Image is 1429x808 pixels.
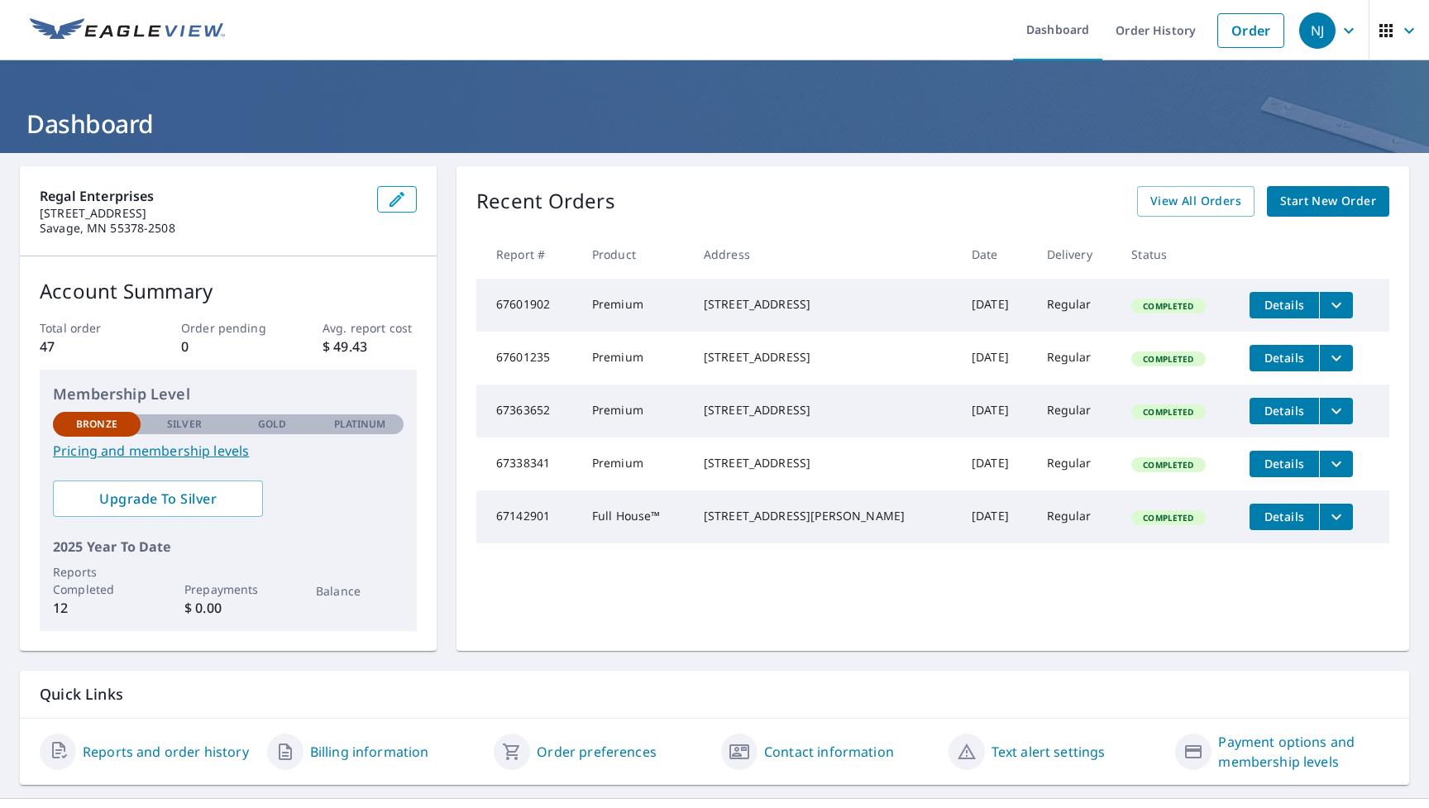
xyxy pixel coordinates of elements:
[704,402,945,418] div: [STREET_ADDRESS]
[40,206,364,221] p: [STREET_ADDRESS]
[579,490,691,543] td: Full House™
[53,480,263,517] a: Upgrade To Silver
[579,230,691,279] th: Product
[1133,300,1203,312] span: Completed
[537,742,657,762] a: Order preferences
[20,107,1409,141] h1: Dashboard
[1319,504,1353,530] button: filesDropdownBtn-67142901
[1150,191,1241,212] span: View All Orders
[1133,353,1203,365] span: Completed
[167,417,202,432] p: Silver
[310,742,429,762] a: Billing information
[1259,350,1309,366] span: Details
[1267,186,1389,217] a: Start New Order
[1259,403,1309,418] span: Details
[1034,279,1119,332] td: Regular
[53,598,141,618] p: 12
[40,221,364,236] p: Savage, MN 55378-2508
[958,332,1034,385] td: [DATE]
[704,455,945,471] div: [STREET_ADDRESS]
[1259,456,1309,471] span: Details
[1250,504,1319,530] button: detailsBtn-67142901
[40,337,134,356] p: 47
[66,490,250,508] span: Upgrade To Silver
[53,537,404,557] p: 2025 Year To Date
[53,563,141,598] p: Reports Completed
[476,186,615,217] p: Recent Orders
[40,186,364,206] p: Regal Enterprises
[181,319,275,337] p: Order pending
[579,385,691,437] td: Premium
[992,742,1106,762] a: Text alert settings
[579,332,691,385] td: Premium
[1259,509,1309,524] span: Details
[1319,398,1353,424] button: filesDropdownBtn-67363652
[476,437,579,490] td: 67338341
[30,18,225,43] img: EV Logo
[1137,186,1255,217] a: View All Orders
[1250,292,1319,318] button: detailsBtn-67601902
[1280,191,1376,212] span: Start New Order
[1299,12,1336,49] div: NJ
[1133,512,1203,524] span: Completed
[764,742,894,762] a: Contact information
[704,508,945,524] div: [STREET_ADDRESS][PERSON_NAME]
[1250,451,1319,477] button: detailsBtn-67338341
[958,279,1034,332] td: [DATE]
[1259,297,1309,313] span: Details
[1319,292,1353,318] button: filesDropdownBtn-67601902
[316,582,404,600] p: Balance
[1133,406,1203,418] span: Completed
[323,337,417,356] p: $ 49.43
[53,383,404,405] p: Membership Level
[958,230,1034,279] th: Date
[1034,332,1119,385] td: Regular
[476,490,579,543] td: 67142901
[40,684,1389,705] p: Quick Links
[1118,230,1236,279] th: Status
[704,296,945,313] div: [STREET_ADDRESS]
[1133,459,1203,471] span: Completed
[958,385,1034,437] td: [DATE]
[476,279,579,332] td: 67601902
[579,437,691,490] td: Premium
[1218,732,1389,772] a: Payment options and membership levels
[1319,451,1353,477] button: filesDropdownBtn-67338341
[181,337,275,356] p: 0
[40,319,134,337] p: Total order
[476,385,579,437] td: 67363652
[1034,385,1119,437] td: Regular
[476,230,579,279] th: Report #
[1034,230,1119,279] th: Delivery
[958,490,1034,543] td: [DATE]
[1034,437,1119,490] td: Regular
[1250,398,1319,424] button: detailsBtn-67363652
[1319,345,1353,371] button: filesDropdownBtn-67601235
[704,349,945,366] div: [STREET_ADDRESS]
[691,230,958,279] th: Address
[1034,490,1119,543] td: Regular
[579,279,691,332] td: Premium
[53,441,404,461] a: Pricing and membership levels
[1217,13,1284,48] a: Order
[76,417,117,432] p: Bronze
[184,581,272,598] p: Prepayments
[258,417,286,432] p: Gold
[83,742,249,762] a: Reports and order history
[40,276,417,306] p: Account Summary
[334,417,386,432] p: Platinum
[958,437,1034,490] td: [DATE]
[1250,345,1319,371] button: detailsBtn-67601235
[323,319,417,337] p: Avg. report cost
[184,598,272,618] p: $ 0.00
[476,332,579,385] td: 67601235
